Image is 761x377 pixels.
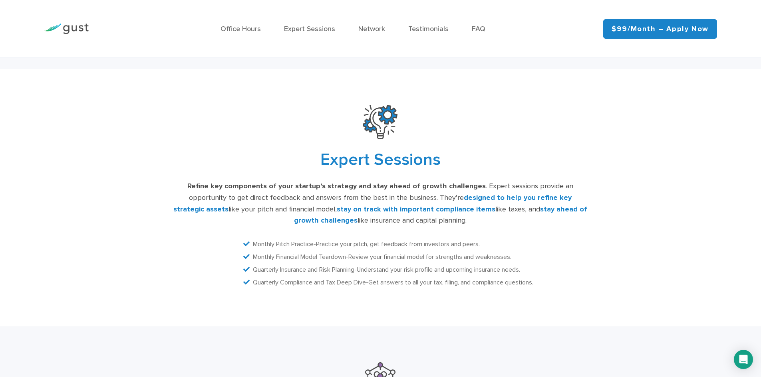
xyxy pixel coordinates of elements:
span: Insurance and Risk Planning [280,266,354,273]
span: Financial Model Teardown [276,253,346,261]
a: Expert Sessions [284,25,335,33]
a: FAQ [472,25,485,33]
img: Gust Logo [44,24,89,34]
span: stay on track with important compliance items [337,205,495,213]
a: $99/month – Apply Now [603,19,717,39]
a: Office Hours [221,25,261,33]
span: Review your financial model for strengths and weaknesses. [348,253,511,261]
span: designed to help you refine key strategic assets [173,193,572,213]
div: Open Intercom Messenger [734,350,753,369]
li: - [243,265,533,274]
span: Quarterly [253,266,278,273]
img: Easy To Use [363,105,397,139]
span: Practice your pitch, get feedback from investors and peers. [316,240,480,248]
span: Quarterly [253,278,278,286]
li: - [243,278,533,287]
span: Monthly [253,253,274,261]
h2: Expert Sessions [84,149,677,171]
span: Understand your risk profile and upcoming insurance needs. [357,266,520,273]
span: Monthly [253,240,274,248]
span: Pitch Practice [276,240,314,248]
span: Get answers to all your tax, filing, and compliance questions. [368,278,533,286]
strong: Refine key components of your startup’s strategy and stay ahead of growth challenges [187,182,486,190]
a: Network [358,25,385,33]
div: . Expert sessions provide an opportunity to get direct feedback and answers from the best in the ... [173,181,588,227]
li: - [243,239,533,249]
span: Compliance and Tax Deep Dive [280,278,366,286]
a: Testimonials [408,25,449,33]
li: - [243,252,533,262]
